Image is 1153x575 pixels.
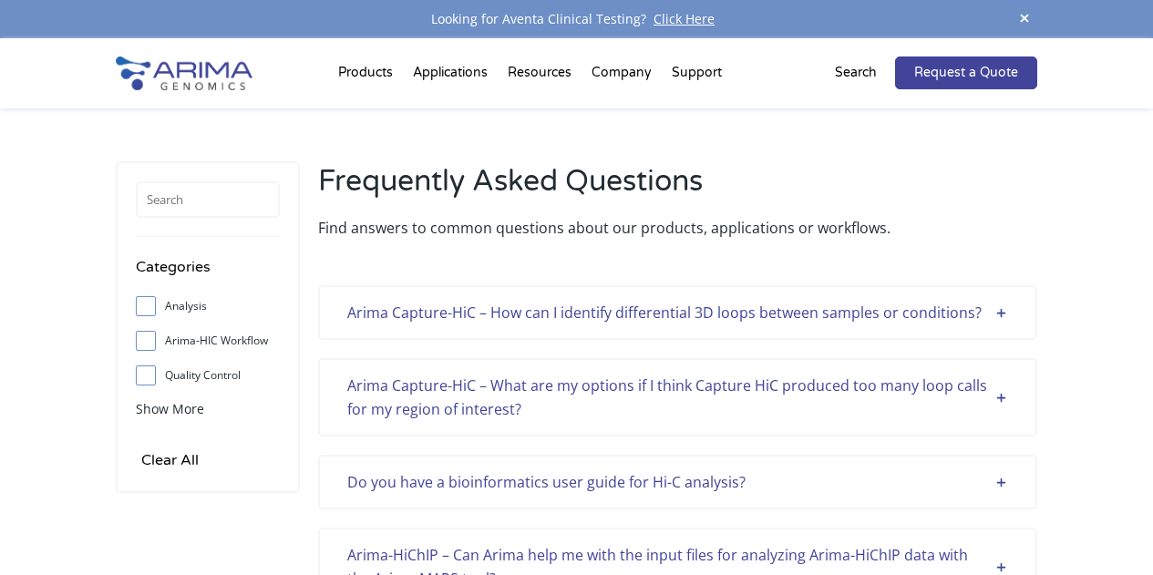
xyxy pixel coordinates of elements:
p: Find answers to common questions about our products, applications or workflows. [318,216,1037,240]
div: Arima Capture-HiC – How can I identify differential 3D loops between samples or conditions? [347,301,1008,324]
div: Do you have a bioinformatics user guide for Hi-C analysis? [347,470,1008,494]
input: Clear All [136,447,204,473]
h4: Categories [136,255,280,293]
div: Arima Capture-HiC – What are my options if I think Capture HiC produced too many loop calls for m... [347,374,1008,421]
div: Looking for Aventa Clinical Testing? [116,7,1038,31]
img: Arima-Genomics-logo [116,56,252,90]
p: Search [835,61,877,85]
span: Show More [136,400,204,417]
h2: Frequently Asked Questions [318,161,1037,216]
input: Search [136,181,280,218]
label: Quality Control [136,362,280,389]
label: Arima-HIC Workflow [136,327,280,354]
a: Request a Quote [895,56,1037,89]
label: Analysis [136,293,280,320]
a: Click Here [646,10,722,27]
